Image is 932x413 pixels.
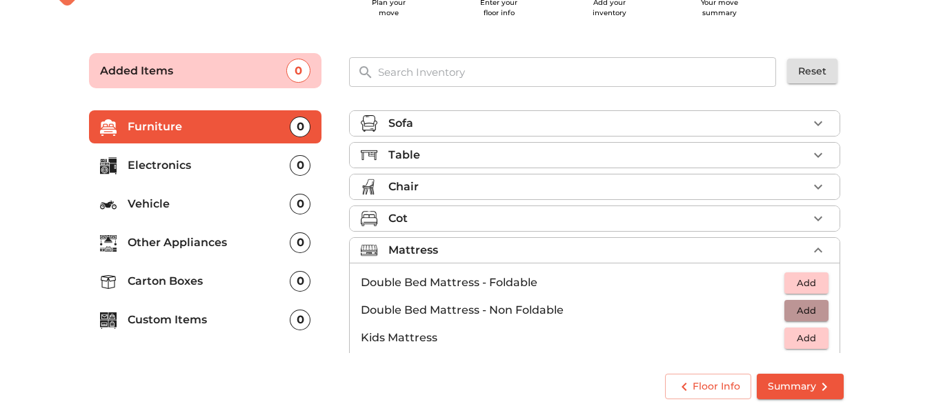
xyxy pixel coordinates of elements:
p: Electronics [128,157,290,174]
p: Double Bed Mattress - Non Foldable [361,302,784,319]
div: 0 [290,155,310,176]
p: Chair [388,179,419,195]
img: chair [361,179,377,195]
div: 0 [290,232,310,253]
p: Carton Boxes [128,273,290,290]
div: 0 [286,59,310,83]
p: Kids Mattress [361,330,784,346]
img: mattress [361,242,377,259]
button: Add [784,300,829,321]
input: Search Inventory [370,57,786,87]
div: 0 [290,271,310,292]
p: Cot [388,210,408,227]
span: Summary [768,378,833,395]
button: Reset [787,59,837,84]
div: 0 [290,310,310,330]
p: Other Appliances [128,234,290,251]
button: Add [784,328,829,349]
p: Mattress [388,242,438,259]
p: Sofa [388,115,413,132]
img: sofa [361,115,377,132]
div: 0 [290,194,310,214]
span: Add [791,303,822,319]
button: Floor Info [665,374,751,399]
span: Floor Info [676,378,740,395]
div: 0 [290,117,310,137]
p: Double Bed Mattress - Foldable [361,274,784,291]
p: Added Items [100,63,287,79]
img: cot [361,210,377,227]
button: Summary [757,374,844,399]
p: Table [388,147,420,163]
p: Vehicle [128,196,290,212]
img: table [361,147,377,163]
p: Furniture [128,119,290,135]
span: Add [791,275,822,291]
button: Add [784,272,829,294]
span: Add [791,330,822,346]
p: Custom Items [128,312,290,328]
span: Reset [798,63,826,80]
